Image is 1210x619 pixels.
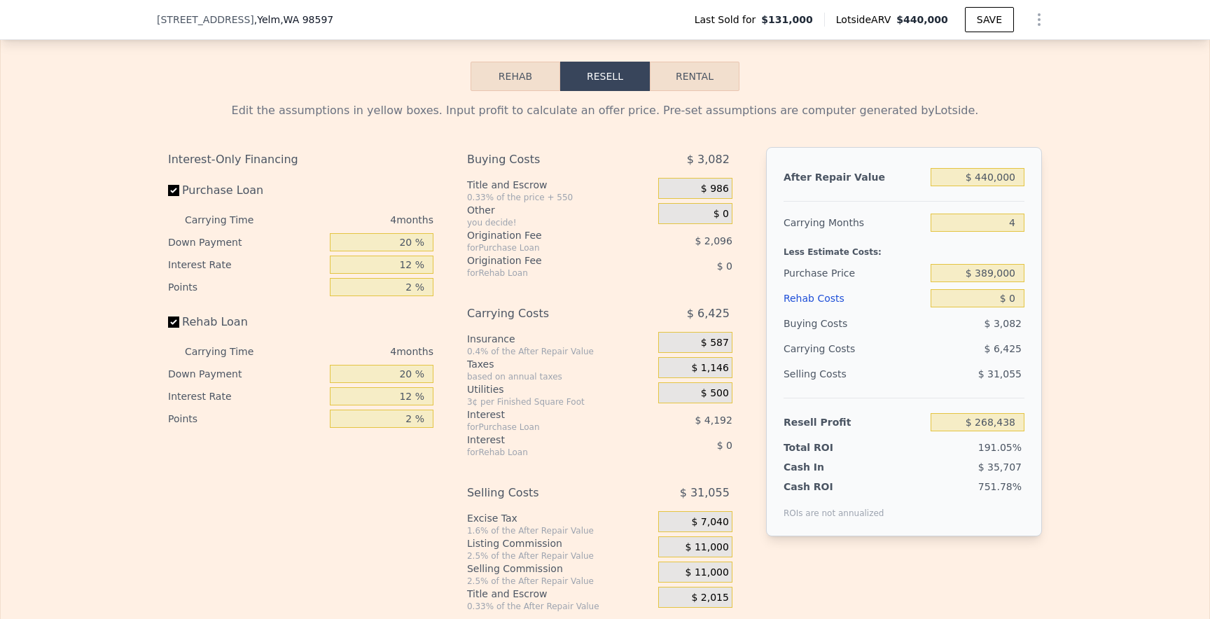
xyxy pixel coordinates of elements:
div: for Purchase Loan [467,422,623,433]
div: 2.5% of the After Repair Value [467,550,653,562]
div: Total ROI [784,440,871,454]
span: $440,000 [896,14,948,25]
div: Origination Fee [467,228,623,242]
div: Interest [467,433,623,447]
div: Down Payment [168,231,324,253]
input: Purchase Loan [168,185,179,196]
span: Lotside ARV [836,13,896,27]
div: Interest [467,408,623,422]
div: Other [467,203,653,217]
div: Title and Escrow [467,178,653,192]
div: Carrying Time [185,340,276,363]
div: 0.33% of the price + 550 [467,192,653,203]
div: Selling Costs [784,361,925,387]
div: Taxes [467,357,653,371]
span: $ 587 [701,337,729,349]
span: $ 986 [701,183,729,195]
div: 2.5% of the After Repair Value [467,576,653,587]
span: $ 4,192 [695,415,732,426]
div: Excise Tax [467,511,653,525]
span: [STREET_ADDRESS] [157,13,254,27]
label: Rehab Loan [168,309,324,335]
div: Listing Commission [467,536,653,550]
span: $ 500 [701,387,729,400]
div: Carrying Months [784,210,925,235]
div: Insurance [467,332,653,346]
div: Title and Escrow [467,587,653,601]
span: $ 31,055 [680,480,730,506]
div: Cash In [784,460,871,474]
div: Points [168,276,324,298]
span: $ 0 [717,440,732,451]
span: $ 0 [717,260,732,272]
div: Selling Commission [467,562,653,576]
span: $ 11,000 [686,541,729,554]
div: Down Payment [168,363,324,385]
span: $ 11,000 [686,566,729,579]
div: Purchase Price [784,260,925,286]
div: Points [168,408,324,430]
div: Resell Profit [784,410,925,435]
button: Show Options [1025,6,1053,34]
span: , WA 98597 [280,14,333,25]
span: $ 3,082 [687,147,730,172]
div: After Repair Value [784,165,925,190]
span: $ 6,425 [687,301,730,326]
div: Buying Costs [784,311,925,336]
span: $ 31,055 [978,368,1022,380]
div: for Rehab Loan [467,267,623,279]
span: $ 3,082 [985,318,1022,329]
div: Less Estimate Costs: [784,235,1024,260]
span: 751.78% [978,481,1022,492]
input: Rehab Loan [168,317,179,328]
div: 4 months [281,209,433,231]
label: Purchase Loan [168,178,324,203]
div: 0.4% of the After Repair Value [467,346,653,357]
span: Last Sold for [695,13,762,27]
div: Carrying Costs [467,301,623,326]
div: Interest Rate [168,385,324,408]
span: $131,000 [761,13,813,27]
div: you decide! [467,217,653,228]
span: $ 7,040 [691,516,728,529]
button: Rehab [471,62,560,91]
div: Origination Fee [467,253,623,267]
span: $ 0 [714,208,729,221]
div: 4 months [281,340,433,363]
span: $ 35,707 [978,461,1022,473]
div: Interest Rate [168,253,324,276]
button: Rental [650,62,739,91]
span: 191.05% [978,442,1022,453]
span: $ 2,015 [691,592,728,604]
div: Carrying Costs [784,336,871,361]
div: Buying Costs [467,147,623,172]
div: Rehab Costs [784,286,925,311]
div: Cash ROI [784,480,884,494]
span: $ 1,146 [691,362,728,375]
button: Resell [560,62,650,91]
span: , Yelm [254,13,333,27]
div: Interest-Only Financing [168,147,433,172]
div: for Rehab Loan [467,447,623,458]
div: 3¢ per Finished Square Foot [467,396,653,408]
div: 1.6% of the After Repair Value [467,525,653,536]
div: Utilities [467,382,653,396]
div: based on annual taxes [467,371,653,382]
div: Edit the assumptions in yellow boxes. Input profit to calculate an offer price. Pre-set assumptio... [168,102,1042,119]
div: Carrying Time [185,209,276,231]
div: for Purchase Loan [467,242,623,253]
span: $ 2,096 [695,235,732,246]
div: Selling Costs [467,480,623,506]
div: 0.33% of the After Repair Value [467,601,653,612]
div: ROIs are not annualized [784,494,884,519]
span: $ 6,425 [985,343,1022,354]
button: SAVE [965,7,1014,32]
